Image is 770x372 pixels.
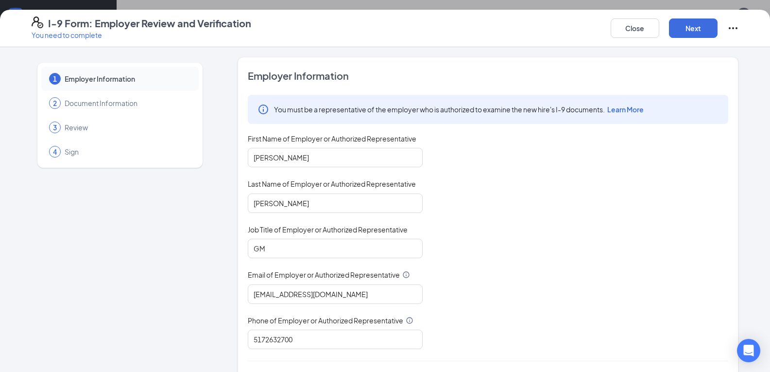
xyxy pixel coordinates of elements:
[248,284,423,304] input: Enter your email address
[605,105,644,114] a: Learn More
[65,147,189,157] span: Sign
[248,239,423,258] input: Enter job title
[48,17,251,30] h4: I-9 Form: Employer Review and Verification
[65,98,189,108] span: Document Information
[406,317,413,324] svg: Info
[53,98,57,108] span: 2
[32,30,251,40] p: You need to complete
[669,18,718,38] button: Next
[53,147,57,157] span: 4
[727,22,739,34] svg: Ellipses
[248,330,423,349] input: 10 digits only, e.g. "1231231234"
[274,105,644,114] span: You must be a representative of the employer who is authorized to examine the new hire's I-9 docu...
[248,134,416,143] span: First Name of Employer or Authorized Representative
[65,123,189,132] span: Review
[248,316,403,325] span: Phone of Employer or Authorized Representative
[257,104,269,115] svg: Info
[248,225,408,234] span: Job Title of Employer or Authorized Representative
[248,194,423,213] input: Enter your last name
[607,105,644,114] span: Learn More
[611,18,659,38] button: Close
[53,123,57,132] span: 3
[65,74,189,84] span: Employer Information
[32,17,43,28] svg: FormI9EVerifyIcon
[53,74,57,84] span: 1
[248,69,728,83] span: Employer Information
[737,339,760,362] div: Open Intercom Messenger
[248,270,400,280] span: Email of Employer or Authorized Representative
[402,271,410,279] svg: Info
[248,148,423,167] input: Enter your first name
[248,179,416,189] span: Last Name of Employer or Authorized Representative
